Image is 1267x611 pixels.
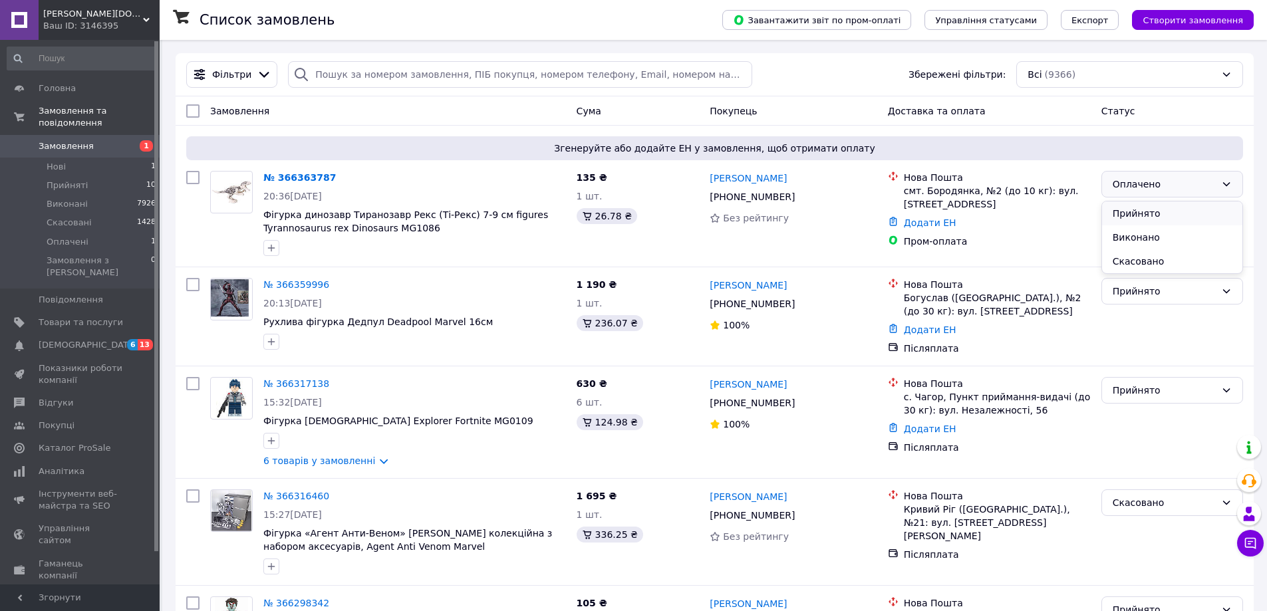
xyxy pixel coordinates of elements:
span: Замовлення з [PERSON_NAME] [47,255,151,279]
span: Оплачені [47,236,88,248]
span: 1 шт. [577,509,603,520]
a: [PERSON_NAME] [710,597,787,610]
div: Прийнято [1113,284,1216,299]
div: Скасовано [1113,495,1216,510]
button: Експорт [1061,10,1119,30]
a: Фото товару [210,278,253,320]
div: Ваш ID: 3146395 [43,20,160,32]
a: № 366359996 [263,279,329,290]
span: Нові [47,161,66,173]
span: 105 ₴ [577,598,607,608]
a: [PERSON_NAME] [710,279,787,292]
span: Експорт [1071,15,1109,25]
span: Всі [1028,68,1042,81]
div: Нова Пошта [904,377,1091,390]
li: Прийнято [1102,201,1242,225]
a: Фігурка динозавр Тиранозавр Рекс (Ті-Рекс) 7-9 см figures Tyrannosaurus rex Dinosaurs MG1086 [263,209,548,233]
span: [DEMOGRAPHIC_DATA] [39,339,137,351]
span: Головна [39,82,76,94]
a: Фото товару [210,171,253,213]
span: 630 ₴ [577,378,607,389]
div: [PHONE_NUMBER] [707,394,797,412]
a: Рухлива фігурка Дедпул Deadpool Marvel 16см [263,316,493,327]
span: Yuliana.com.ua [43,8,143,20]
span: 15:32[DATE] [263,397,322,408]
a: Фото товару [210,489,253,532]
div: Пром-оплата [904,235,1091,248]
span: Інструменти веб-майстра та SEO [39,488,123,512]
button: Управління статусами [924,10,1048,30]
span: 135 ₴ [577,172,607,183]
a: Додати ЕН [904,424,956,434]
img: Фото товару [216,378,247,419]
span: Доставка та оплата [888,106,986,116]
div: 124.98 ₴ [577,414,643,430]
input: Пошук за номером замовлення, ПІБ покупця, номером телефону, Email, номером накладної [288,61,752,88]
div: [PHONE_NUMBER] [707,295,797,313]
a: Фігурка «Агент Анти-Веном» [PERSON_NAME] колекційна з набором аксесуарів, Agent Anti Venom Marvel [263,528,552,552]
span: Аналітика [39,465,84,477]
span: Статус [1101,106,1135,116]
span: Каталог ProSale [39,442,110,454]
a: 6 товарів у замовленні [263,455,375,466]
a: [PERSON_NAME] [710,378,787,391]
div: Богуслав ([GEOGRAPHIC_DATA].), №2 (до 30 кг): вул. [STREET_ADDRESS] [904,291,1091,318]
span: Управління статусами [935,15,1037,25]
span: Управління сайтом [39,523,123,547]
a: [PERSON_NAME] [710,172,787,185]
div: Нова Пошта [904,278,1091,291]
img: Фото товару [211,180,252,205]
a: № 366363787 [263,172,336,183]
span: 7926 [137,198,156,210]
span: 100% [723,320,750,330]
span: Замовлення та повідомлення [39,105,160,129]
a: № 366317138 [263,378,329,389]
a: [PERSON_NAME] [710,490,787,503]
span: Покупець [710,106,757,116]
div: Післяплата [904,441,1091,454]
span: 13 [138,339,153,350]
span: 15:27[DATE] [263,509,322,520]
a: Додати ЕН [904,324,956,335]
span: 0 [151,255,156,279]
div: Післяплата [904,548,1091,561]
button: Завантажити звіт по пром-оплаті [722,10,911,30]
span: 1 [151,161,156,173]
div: 236.07 ₴ [577,315,643,331]
div: [PHONE_NUMBER] [707,187,797,206]
a: № 366316460 [263,491,329,501]
span: 1 [151,236,156,248]
span: Без рейтингу [723,213,789,223]
div: Нова Пошта [904,489,1091,503]
div: Оплачено [1113,177,1216,191]
div: 26.78 ₴ [577,208,637,224]
button: Чат з покупцем [1237,530,1264,556]
span: Відгуки [39,397,73,409]
img: Фото товару [211,279,252,319]
span: 1 шт. [577,298,603,308]
a: № 366298342 [263,598,329,608]
div: Післяплата [904,342,1091,355]
a: Фото товару [210,377,253,420]
div: с. Чагор, Пункт приймання-видачі (до 30 кг): вул. Незалежності, 56 [904,390,1091,417]
span: (9366) [1045,69,1076,80]
span: Виконані [47,198,88,210]
span: Замовлення [210,106,269,116]
span: Фільтри [212,68,251,81]
span: Скасовані [47,217,92,229]
div: Нова Пошта [904,596,1091,610]
a: Створити замовлення [1119,14,1254,25]
span: Прийняті [47,180,88,191]
h1: Список замовлень [200,12,335,28]
span: 1 190 ₴ [577,279,617,290]
a: Додати ЕН [904,217,956,228]
span: 1 695 ₴ [577,491,617,501]
span: Повідомлення [39,294,103,306]
span: Товари та послуги [39,316,123,328]
span: Покупці [39,420,74,431]
img: Фото товару [211,490,252,531]
input: Пошук [7,47,157,70]
span: Збережені фільтри: [909,68,1006,81]
button: Створити замовлення [1132,10,1254,30]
